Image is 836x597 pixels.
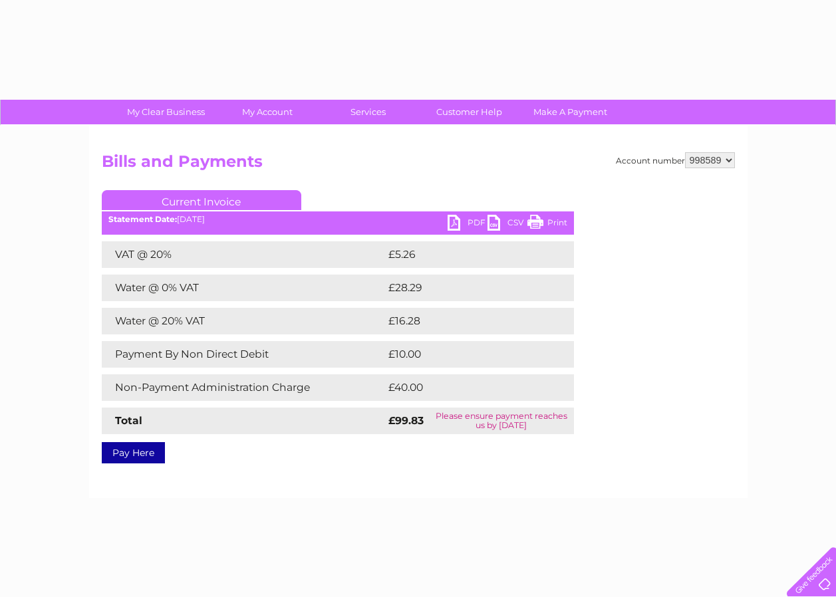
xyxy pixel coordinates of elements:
[388,414,424,427] strong: £99.83
[429,408,574,434] td: Please ensure payment reaches us by [DATE]
[385,308,546,334] td: £16.28
[102,308,385,334] td: Water @ 20% VAT
[488,215,527,234] a: CSV
[385,374,548,401] td: £40.00
[102,190,301,210] a: Current Invoice
[616,152,735,168] div: Account number
[515,100,625,124] a: Make A Payment
[102,374,385,401] td: Non-Payment Administration Charge
[102,152,735,178] h2: Bills and Payments
[102,215,574,224] div: [DATE]
[385,241,543,268] td: £5.26
[115,414,142,427] strong: Total
[313,100,423,124] a: Services
[102,341,385,368] td: Payment By Non Direct Debit
[102,442,165,463] a: Pay Here
[102,275,385,301] td: Water @ 0% VAT
[414,100,524,124] a: Customer Help
[111,100,221,124] a: My Clear Business
[212,100,322,124] a: My Account
[108,214,177,224] b: Statement Date:
[102,241,385,268] td: VAT @ 20%
[527,215,567,234] a: Print
[448,215,488,234] a: PDF
[385,275,547,301] td: £28.29
[385,341,547,368] td: £10.00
